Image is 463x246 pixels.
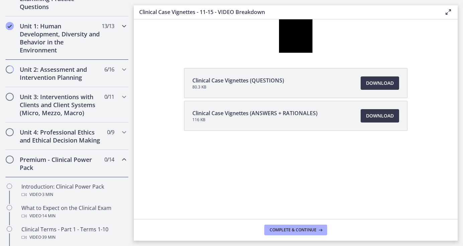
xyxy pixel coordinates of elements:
[20,156,101,172] h2: Premium - Clinical Power Pack
[41,191,53,199] span: · 3 min
[102,22,114,30] span: 13 / 13
[21,212,126,220] div: Video
[104,156,114,164] span: 0 / 14
[41,212,56,220] span: · 14 min
[21,233,126,241] div: Video
[361,109,399,122] a: Download
[20,93,101,117] h2: Unit 3: Interventions with Clients and Client Systems (Micro, Mezzo, Macro)
[20,65,101,81] h2: Unit 2: Assessment and Intervention Planning
[21,204,126,220] div: What to Expect on the Clinical Exam
[361,76,399,90] a: Download
[192,84,284,90] span: 80.3 KB
[264,225,327,235] button: Complete & continue
[192,109,317,117] span: Clinical Case Vignettes (ANSWERS + RATIONALES)
[6,22,14,30] i: Completed
[104,93,114,101] span: 0 / 11
[139,8,434,16] h3: Clinical Case Vignettes - 11-15 - VIDEO Breakdown
[20,128,101,144] h2: Unit 4: Professional Ethics and Ethical Decision Making
[21,225,126,241] div: Clinical Terms - Part 1 - Terms 1-10
[270,227,316,233] span: Complete & continue
[104,65,114,73] span: 6 / 16
[366,79,394,87] span: Download
[192,117,317,122] span: 116 KB
[107,128,114,136] span: 0 / 9
[21,191,126,199] div: Video
[192,76,284,84] span: Clinical Case Vignettes (QUESTIONS)
[41,233,56,241] span: · 39 min
[20,22,101,54] h2: Unit 1: Human Development, Diversity and Behavior in the Environment
[366,112,394,120] span: Download
[134,19,458,53] iframe: Video Lesson
[21,183,126,199] div: Introduction: Clinical Power Pack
